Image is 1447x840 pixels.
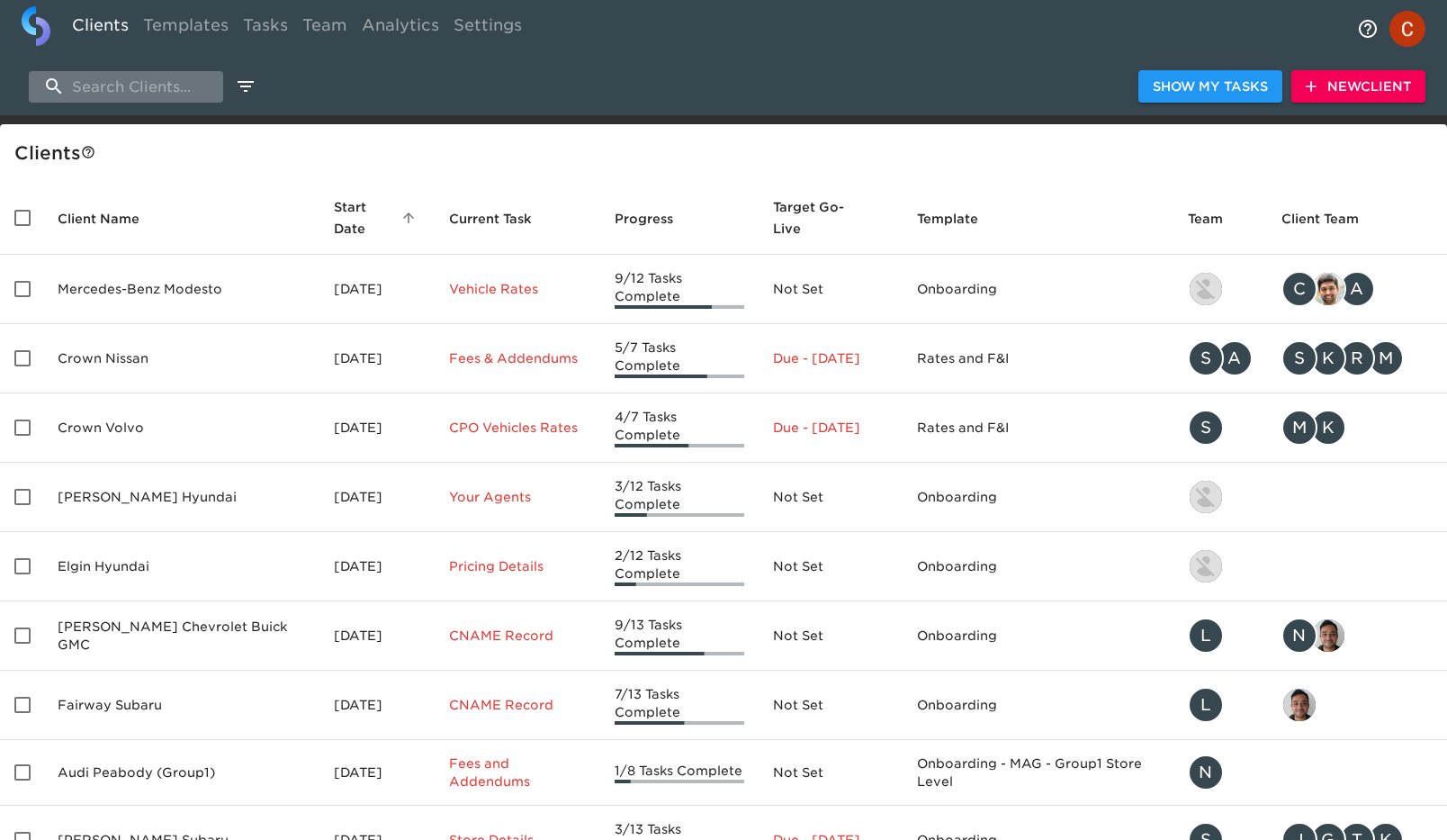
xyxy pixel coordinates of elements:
[1312,619,1344,652] img: sai@simplemnt.com
[1281,340,1433,376] div: sparent@crowncars.com, kwilson@crowncars.com, rrobins@crowncars.com, mcooley@crowncars.com
[319,601,435,671] td: [DATE]
[1310,410,1346,446] div: K
[1190,550,1222,583] img: kevin.lo@roadster.com
[1188,340,1253,376] div: savannah@roadster.com, austin@roadster.com
[319,740,435,806] td: [DATE]
[1346,7,1389,50] button: notifications
[600,393,759,463] td: 4/7 Tasks Complete
[1283,689,1316,721] img: sai@simplemnt.com
[1188,687,1253,723] div: leland@roadster.com
[1188,548,1253,584] div: kevin.lo@roadster.com
[14,139,1440,167] div: Client s
[615,208,697,230] span: Progress
[43,740,319,806] td: Audi Peabody (Group1)
[1281,410,1317,446] div: M
[449,627,586,645] p: CNAME Record
[449,754,586,790] p: Fees and Addendums
[1188,479,1253,515] div: kevin.lo@roadster.com
[1153,76,1268,98] span: Show My Tasks
[1389,11,1425,47] img: Profile
[1312,273,1344,305] img: sandeep@simplemnt.com
[319,463,435,532] td: [DATE]
[600,532,759,601] td: 2/12 Tasks Complete
[449,696,586,714] p: CNAME Record
[449,557,586,575] p: Pricing Details
[600,740,759,806] td: 1/8 Tasks Complete
[43,463,319,532] td: [PERSON_NAME] Hyundai
[759,601,903,671] td: Not Set
[43,671,319,740] td: Fairway Subaru
[1281,410,1433,446] div: mcooley@crowncars.com, kwilson@crowncars.com
[449,488,586,506] p: Your Agents
[58,208,163,230] span: Client Name
[1188,410,1253,446] div: savannah@roadster.com
[1188,410,1224,446] div: S
[600,324,759,393] td: 5/7 Tasks Complete
[295,6,355,50] a: Team
[773,196,865,239] span: Calculated based on the start date and the duration of all Tasks contained in this Hub.
[1217,340,1253,376] div: A
[1306,76,1411,98] span: New Client
[1188,754,1253,790] div: nikko.foster@roadster.com
[759,532,903,601] td: Not Set
[1188,340,1224,376] div: S
[449,208,555,230] span: Current Task
[43,255,319,324] td: Mercedes-Benz Modesto
[903,463,1173,532] td: Onboarding
[759,255,903,324] td: Not Set
[65,6,136,50] a: Clients
[1188,271,1253,307] div: kevin.lo@roadster.com
[600,671,759,740] td: 7/13 Tasks Complete
[446,6,529,50] a: Settings
[1188,618,1224,654] div: L
[355,6,446,50] a: Analytics
[600,255,759,324] td: 9/12 Tasks Complete
[449,349,586,367] p: Fees & Addendums
[319,671,435,740] td: [DATE]
[319,393,435,463] td: [DATE]
[773,349,888,367] p: Due - [DATE]
[903,740,1173,806] td: Onboarding - MAG - Group1 Store Level
[230,71,261,102] button: edit
[22,6,50,46] img: logo
[1190,273,1222,305] img: kevin.lo@roadster.com
[43,532,319,601] td: Elgin Hyundai
[449,419,586,437] p: CPO Vehicles Rates
[773,419,888,437] p: Due - [DATE]
[1310,340,1346,376] div: K
[319,324,435,393] td: [DATE]
[903,255,1173,324] td: Onboarding
[1190,481,1222,513] img: kevin.lo@roadster.com
[1281,271,1433,307] div: clayton.mandel@roadster.com, sandeep@simplemnt.com, angelique.nurse@roadster.com
[1339,271,1375,307] div: A
[1281,618,1317,654] div: N
[1188,687,1224,723] div: L
[759,463,903,532] td: Not Set
[1339,340,1375,376] div: R
[1188,618,1253,654] div: leland@roadster.com
[236,6,295,50] a: Tasks
[759,671,903,740] td: Not Set
[903,393,1173,463] td: Rates and F&I
[29,71,223,103] input: search
[43,324,319,393] td: Crown Nissan
[1281,271,1317,307] div: C
[43,601,319,671] td: [PERSON_NAME] Chevrolet Buick GMC
[1281,687,1433,723] div: sai@simplemnt.com
[1188,208,1246,230] span: Team
[136,6,236,50] a: Templates
[1281,340,1317,376] div: S
[449,208,532,230] span: This is the next Task in this Hub that should be completed
[1368,340,1404,376] div: M
[1281,208,1382,230] span: Client Team
[903,324,1173,393] td: Rates and F&I
[903,532,1173,601] td: Onboarding
[917,208,1002,230] span: Template
[81,145,95,159] svg: This is a list of all of your clients and clients shared with you
[903,601,1173,671] td: Onboarding
[1188,754,1224,790] div: N
[1291,70,1425,104] button: NewClient
[600,463,759,532] td: 3/12 Tasks Complete
[600,601,759,671] td: 9/13 Tasks Complete
[319,255,435,324] td: [DATE]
